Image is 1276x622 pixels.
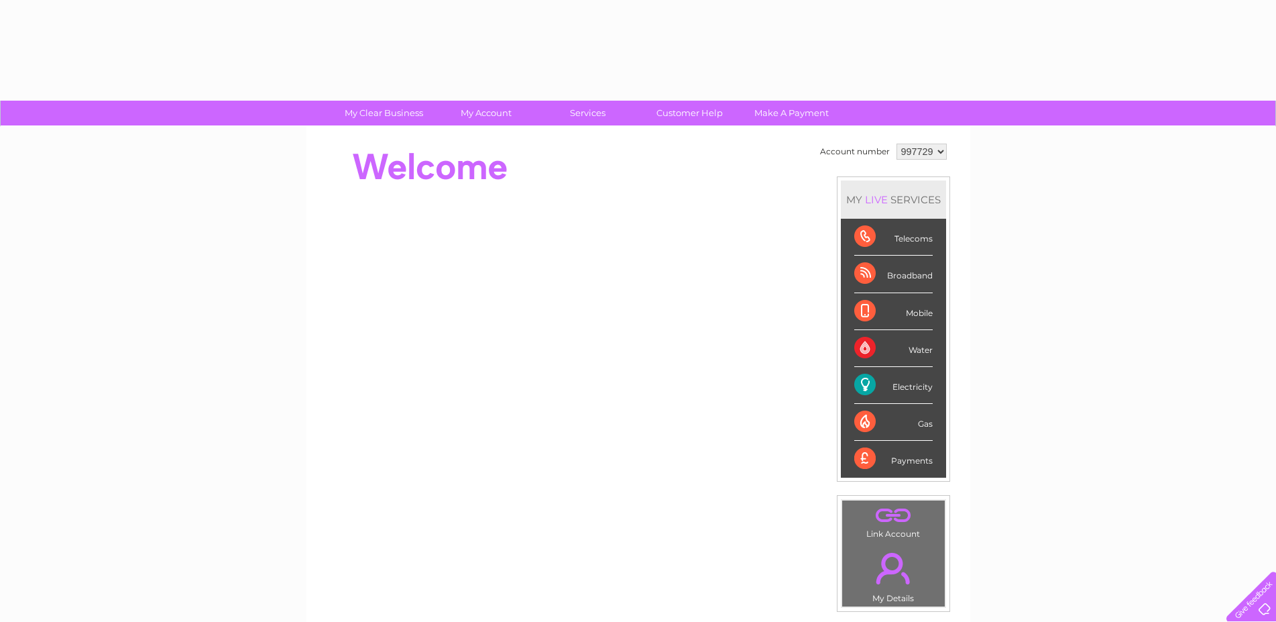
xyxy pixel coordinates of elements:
[846,504,941,527] a: .
[532,101,643,125] a: Services
[841,180,946,219] div: MY SERVICES
[854,219,933,256] div: Telecoms
[862,193,890,206] div: LIVE
[329,101,439,125] a: My Clear Business
[842,500,945,542] td: Link Account
[842,541,945,607] td: My Details
[854,367,933,404] div: Electricity
[430,101,541,125] a: My Account
[854,256,933,293] div: Broadband
[846,545,941,592] a: .
[736,101,847,125] a: Make A Payment
[634,101,745,125] a: Customer Help
[854,293,933,330] div: Mobile
[854,404,933,441] div: Gas
[854,330,933,367] div: Water
[817,140,893,163] td: Account number
[854,441,933,477] div: Payments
